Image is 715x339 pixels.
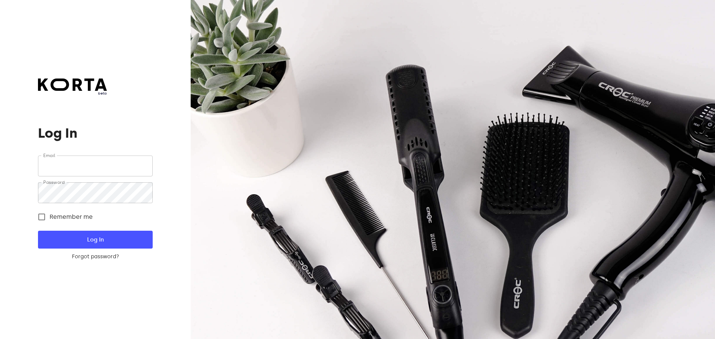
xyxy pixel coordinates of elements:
[38,231,152,249] button: Log In
[50,212,93,221] span: Remember me
[50,235,140,244] span: Log In
[38,91,107,96] span: beta
[38,126,152,141] h1: Log In
[38,253,152,260] a: Forgot password?
[38,79,107,96] a: beta
[38,79,107,91] img: Korta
